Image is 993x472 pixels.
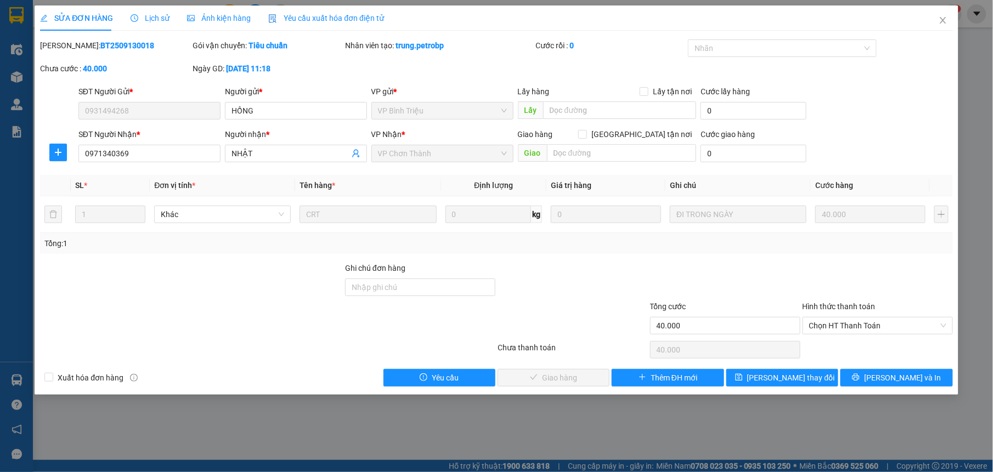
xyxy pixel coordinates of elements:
[551,181,591,190] span: Giá trị hàng
[815,181,853,190] span: Cước hàng
[498,369,610,386] button: checkGiao hàng
[187,14,195,22] span: picture
[40,14,48,22] span: edit
[225,86,367,98] div: Người gửi
[50,148,66,157] span: plus
[815,206,926,223] input: 0
[345,278,495,296] input: Ghi chú đơn hàng
[187,14,251,22] span: Ảnh kiện hàng
[928,5,958,36] button: Close
[701,130,755,139] label: Cước giao hàng
[9,9,78,36] div: VP Chơn Thành
[44,237,383,249] div: Tổng: 1
[809,317,946,334] span: Chọn HT Thanh Toán
[86,36,160,62] div: LABO ĐẠI PHÁT
[518,130,553,139] span: Giao hàng
[193,39,343,52] div: Gói vận chuyển:
[701,145,806,162] input: Cước giao hàng
[86,10,112,22] span: Nhận:
[371,86,514,98] div: VP gửi
[40,62,190,75] div: Chưa cước :
[226,64,270,73] b: [DATE] 11:18
[345,264,405,272] label: Ghi chú đơn hàng
[543,101,697,119] input: Dọc đường
[396,41,444,50] b: trung.petrobp
[9,10,26,22] span: Gửi:
[934,206,949,223] button: plus
[53,372,128,384] span: Xuất hóa đơn hàng
[49,144,67,161] button: plus
[569,41,574,50] b: 0
[651,372,697,384] span: Thêm ĐH mới
[249,41,287,50] b: Tiêu chuẩn
[650,302,686,311] span: Tổng cước
[587,128,696,140] span: [GEOGRAPHIC_DATA] tận nơi
[383,369,495,386] button: exclamation-circleYêu cầu
[75,181,84,190] span: SL
[518,144,547,162] span: Giao
[225,128,367,140] div: Người nhận
[268,14,277,23] img: icon
[420,373,427,382] span: exclamation-circle
[154,181,195,190] span: Đơn vị tính
[40,39,190,52] div: [PERSON_NAME]:
[518,101,543,119] span: Lấy
[852,373,860,382] span: printer
[378,103,507,119] span: VP Bình Triệu
[670,206,806,223] input: Ghi Chú
[300,206,436,223] input: VD: Bàn, Ghế
[612,369,724,386] button: plusThêm ĐH mới
[747,372,835,384] span: [PERSON_NAME] thay đổi
[726,369,838,386] button: save[PERSON_NAME] thay đổi
[161,206,284,223] span: Khác
[518,87,550,96] span: Lấy hàng
[648,86,696,98] span: Lấy tận nơi
[131,14,170,22] span: Lịch sử
[535,39,686,52] div: Cước rồi :
[131,14,138,22] span: clock-circle
[939,16,947,25] span: close
[551,206,661,223] input: 0
[130,374,138,382] span: info-circle
[78,128,221,140] div: SĐT Người Nhận
[44,206,62,223] button: delete
[639,373,646,382] span: plus
[432,372,459,384] span: Yêu cầu
[665,175,811,196] th: Ghi chú
[864,372,941,384] span: [PERSON_NAME] và In
[531,206,542,223] span: kg
[378,145,507,162] span: VP Chơn Thành
[100,41,154,50] b: BT2509130018
[40,14,113,22] span: SỬA ĐƠN HÀNG
[86,9,160,36] div: VP Bình Triệu
[9,36,78,62] div: NK CHƠN THÀNH
[78,86,221,98] div: SĐT Người Gửi
[474,181,513,190] span: Định lượng
[803,302,876,311] label: Hình thức thanh toán
[547,144,697,162] input: Dọc đường
[701,87,750,96] label: Cước lấy hàng
[701,102,806,120] input: Cước lấy hàng
[345,39,533,52] div: Nhân viên tạo:
[371,130,402,139] span: VP Nhận
[840,369,952,386] button: printer[PERSON_NAME] và In
[83,64,107,73] b: 40.000
[193,62,343,75] div: Ngày GD:
[735,373,743,382] span: save
[352,149,360,158] span: user-add
[496,342,649,361] div: Chưa thanh toán
[300,181,335,190] span: Tên hàng
[268,14,384,22] span: Yêu cầu xuất hóa đơn điện tử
